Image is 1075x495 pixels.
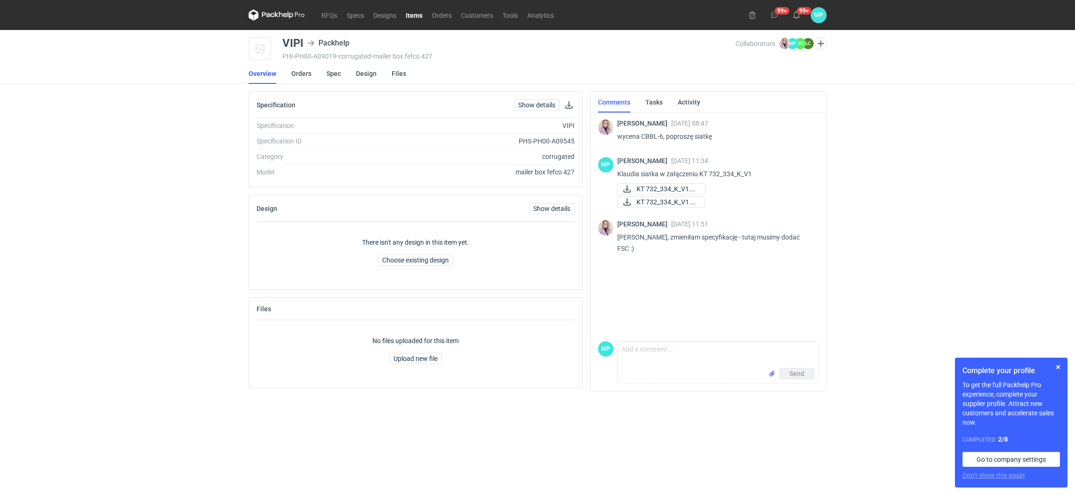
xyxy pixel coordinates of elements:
svg: Packhelp Pro [249,9,305,21]
div: Model [257,167,384,177]
a: Analytics [522,9,559,21]
span: KT 732_334_K_V1.pdf [636,197,697,207]
span: [DATE] 08:47 [671,120,708,127]
div: Completed: [962,435,1060,444]
button: KT 732_334_K_V1.eps [617,183,705,195]
p: [PERSON_NAME], zmieniłam specyfikację - tutaj musimy dodać FSC :) [617,232,811,254]
div: corrugated [384,152,575,161]
a: Activity [678,92,700,112]
button: 99+ [789,7,804,22]
div: Martyna Paroń [598,157,613,172]
a: Comments [598,92,630,112]
button: KT 732_334_K_V1.pdf [617,196,705,208]
img: Klaudia Wiśniewska [779,38,790,49]
a: Orders [427,9,456,21]
p: Klaudia siatka w załączeniu KT 732_334_K_V1 [617,168,811,180]
div: VIPI [384,121,575,130]
div: Specification ID [257,136,384,146]
a: Show details [529,203,575,214]
span: [PERSON_NAME] [617,220,671,228]
div: PHI-PH00-A09019 [282,52,735,60]
h2: Files [257,305,271,313]
a: Go to company settings [962,452,1060,467]
button: Download specification [563,99,575,111]
span: Choose existing design [382,257,449,263]
div: PHS-PH00-A09545 [384,136,575,146]
strong: 2 / 8 [998,435,1008,443]
div: VIPI [282,37,303,49]
div: mailer box fefco 427 [384,167,575,177]
span: Upload new file [394,355,438,362]
a: RFQs [317,9,342,21]
h2: Design [257,205,277,212]
figcaption: MP [787,38,798,49]
a: Designs [369,9,401,21]
button: 99+ [767,7,782,22]
button: Don’t show this again [962,471,1025,480]
a: Tasks [645,92,663,112]
button: Choose existing design [378,255,453,266]
a: Design [356,63,377,84]
span: Send [789,370,804,377]
span: • corrugated [336,52,371,60]
span: [DATE] 11:34 [671,157,708,165]
a: Tools [498,9,522,21]
img: Klaudia Wiśniewska [598,120,613,135]
figcaption: ŁC [802,38,814,49]
div: Category [257,152,384,161]
a: Customers [456,9,498,21]
a: Spec [326,63,341,84]
a: Specs [342,9,369,21]
p: There isn't any design in this item yet. [362,238,469,247]
a: Files [392,63,406,84]
span: Collaborators [735,40,775,47]
figcaption: MN [795,38,806,49]
button: Skip for now [1052,361,1064,373]
a: Overview [249,63,276,84]
a: Show details [514,99,560,111]
div: Martyna Paroń [811,7,826,23]
span: [PERSON_NAME] [617,157,671,165]
span: [DATE] 11:51 [671,220,708,228]
p: wycena CBBL-6, poproszę siatkę [617,131,811,142]
button: MP [811,7,826,23]
p: No files uploaded for this item [372,336,459,345]
h1: Complete your profile [962,365,1060,376]
a: Orders [291,63,311,84]
div: Packhelp [307,37,349,49]
figcaption: MP [598,341,613,357]
span: KT 732_334_K_V1.eps [636,184,697,194]
span: • mailer box fefco 427 [371,52,432,60]
div: Specification [257,121,384,130]
button: Upload new file [389,353,442,364]
figcaption: MP [598,157,613,172]
button: Edit collaborators [815,37,827,50]
p: To get the full Packhelp Pro experience, complete your supplier profile. Attract new customers an... [962,380,1060,427]
div: Martyna Paroń [598,341,613,357]
img: Klaudia Wiśniewska [598,220,613,236]
button: Send [780,368,814,379]
h2: Specification [257,101,295,109]
span: [PERSON_NAME] [617,120,671,127]
a: Items [401,9,427,21]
